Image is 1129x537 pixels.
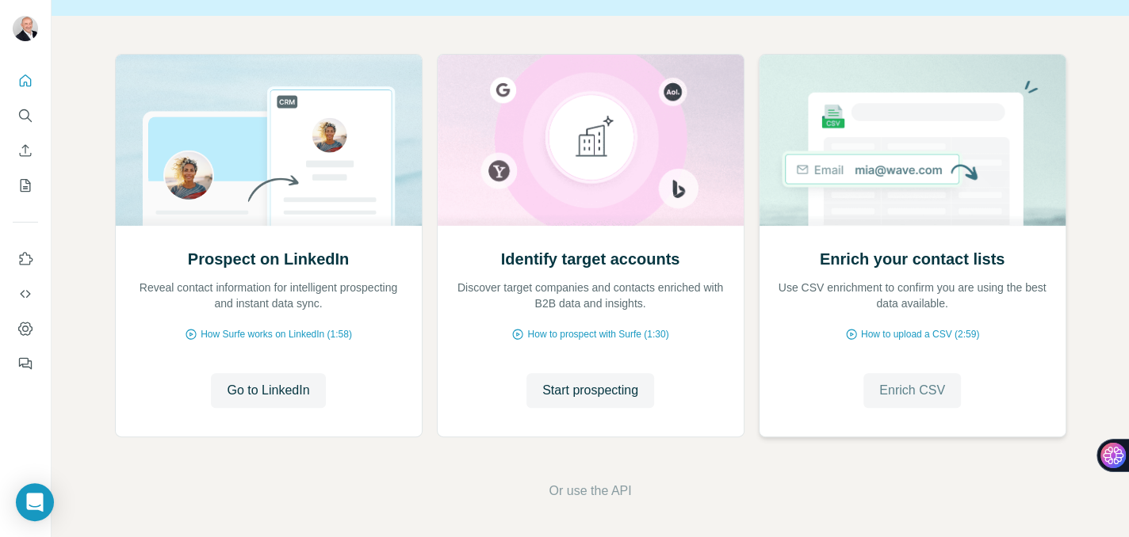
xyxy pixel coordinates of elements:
[501,248,680,270] h2: Identify target accounts
[13,101,38,130] button: Search
[879,381,945,400] span: Enrich CSV
[227,381,309,400] span: Go to LinkedIn
[188,248,349,270] h2: Prospect on LinkedIn
[13,171,38,200] button: My lists
[211,373,325,408] button: Go to LinkedIn
[13,245,38,273] button: Use Surfe on LinkedIn
[775,280,1050,311] p: Use CSV enrichment to confirm you are using the best data available.
[13,280,38,308] button: Use Surfe API
[13,349,38,378] button: Feedback
[437,55,744,226] img: Identify target accounts
[542,381,638,400] span: Start prospecting
[549,482,631,501] button: Or use the API
[132,280,406,311] p: Reveal contact information for intelligent prospecting and instant data sync.
[454,280,728,311] p: Discover target companies and contacts enriched with B2B data and insights.
[863,373,961,408] button: Enrich CSV
[526,373,654,408] button: Start prospecting
[13,67,38,95] button: Quick start
[13,314,38,343] button: Dashboard
[201,327,352,341] span: How Surfe works on LinkedIn (1:58)
[861,327,979,341] span: How to upload a CSV (2:59)
[13,136,38,165] button: Enrich CSV
[527,327,668,341] span: How to prospect with Surfe (1:30)
[759,55,1066,226] img: Enrich your contact lists
[820,248,1005,270] h2: Enrich your contact lists
[115,55,423,226] img: Prospect on LinkedIn
[13,16,38,41] img: Avatar
[16,483,54,521] div: Open Intercom Messenger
